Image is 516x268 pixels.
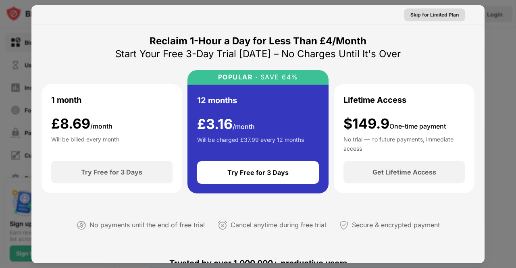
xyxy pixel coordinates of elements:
[258,73,298,81] div: SAVE 64%
[81,168,142,176] div: Try Free for 3 Days
[197,135,304,152] div: Will be charged £37.99 every 12 months
[218,73,258,81] div: POPULAR ·
[389,122,446,130] span: One-time payment
[339,220,349,230] img: secured-payment
[51,116,112,132] div: £ 8.69
[218,220,227,230] img: cancel-anytime
[197,116,255,133] div: £ 3.16
[231,219,326,231] div: Cancel anytime during free trial
[352,219,440,231] div: Secure & encrypted payment
[77,220,86,230] img: not-paying
[410,11,459,19] div: Skip for Limited Plan
[227,168,289,177] div: Try Free for 3 Days
[51,135,119,151] div: Will be billed every month
[51,94,81,106] div: 1 month
[89,219,205,231] div: No payments until the end of free trial
[343,116,446,132] div: $149.9
[343,135,465,151] div: No trial — no future payments, immediate access
[150,35,366,48] div: Reclaim 1-Hour a Day for Less Than £4/Month
[372,168,436,176] div: Get Lifetime Access
[115,48,401,60] div: Start Your Free 3-Day Trial [DATE] – No Charges Until It's Over
[343,94,406,106] div: Lifetime Access
[233,123,255,131] span: /month
[90,122,112,130] span: /month
[197,94,237,106] div: 12 months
